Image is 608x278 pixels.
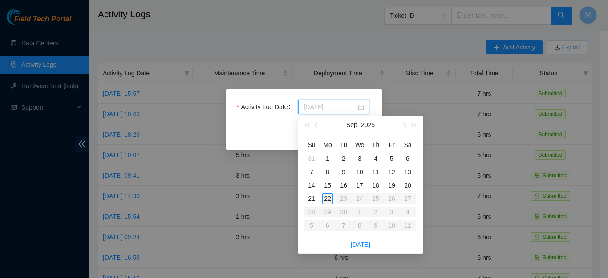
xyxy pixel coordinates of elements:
[352,152,368,165] td: 2025-09-03
[338,153,349,164] div: 2
[386,167,397,177] div: 12
[384,152,400,165] td: 2025-09-05
[354,180,365,191] div: 17
[304,165,320,179] td: 2025-09-07
[320,165,336,179] td: 2025-09-08
[354,153,365,164] div: 3
[368,165,384,179] td: 2025-09-11
[322,167,333,177] div: 8
[336,179,352,192] td: 2025-09-16
[320,192,336,205] td: 2025-09-22
[320,152,336,165] td: 2025-09-01
[400,138,416,152] th: Sa
[402,153,413,164] div: 6
[400,152,416,165] td: 2025-09-06
[370,153,381,164] div: 4
[384,179,400,192] td: 2025-09-19
[338,167,349,177] div: 9
[322,153,333,164] div: 1
[352,165,368,179] td: 2025-09-10
[400,179,416,192] td: 2025-09-20
[336,165,352,179] td: 2025-09-09
[386,153,397,164] div: 5
[384,165,400,179] td: 2025-09-12
[338,180,349,191] div: 16
[402,180,413,191] div: 20
[370,167,381,177] div: 11
[368,152,384,165] td: 2025-09-04
[304,192,320,205] td: 2025-09-21
[354,167,365,177] div: 10
[306,167,317,177] div: 7
[306,153,317,164] div: 31
[320,179,336,192] td: 2025-09-15
[400,165,416,179] td: 2025-09-13
[306,193,317,204] div: 21
[368,138,384,152] th: Th
[361,116,375,134] button: 2025
[304,102,356,112] input: Activity Log Date
[346,116,357,134] button: Sep
[352,179,368,192] td: 2025-09-17
[304,138,320,152] th: Su
[304,179,320,192] td: 2025-09-14
[304,152,320,165] td: 2025-08-31
[306,180,317,191] div: 14
[322,180,333,191] div: 15
[237,100,294,114] label: Activity Log Date
[322,193,333,204] div: 22
[320,138,336,152] th: Mo
[336,138,352,152] th: Tu
[370,180,381,191] div: 18
[336,152,352,165] td: 2025-09-02
[368,179,384,192] td: 2025-09-18
[386,180,397,191] div: 19
[384,138,400,152] th: Fr
[352,138,368,152] th: We
[402,167,413,177] div: 13
[351,241,370,248] a: [DATE]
